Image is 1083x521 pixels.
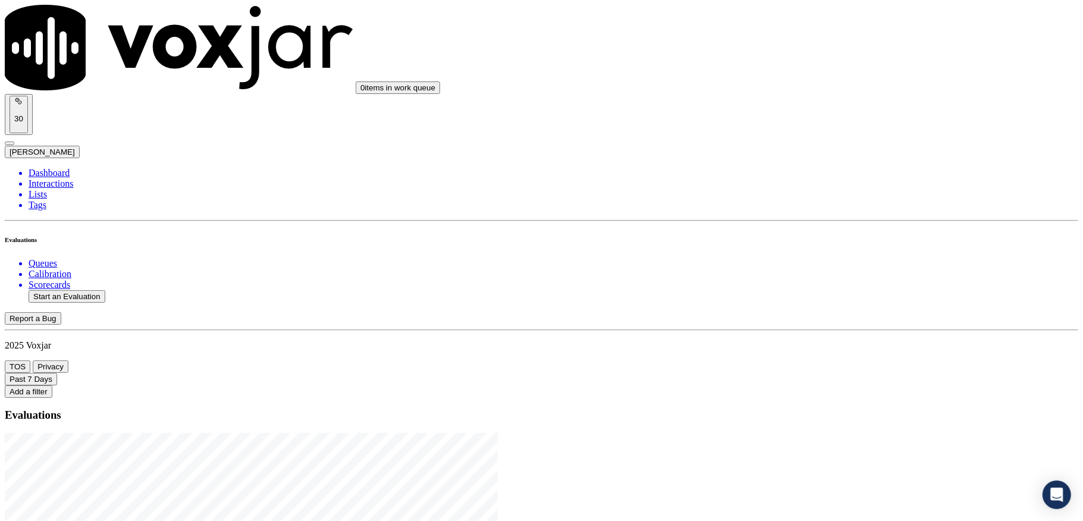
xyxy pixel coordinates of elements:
a: Dashboard [29,168,1078,178]
button: Past 7 Days [5,373,57,385]
a: Interactions [29,178,1078,189]
a: Lists [29,189,1078,200]
div: Open Intercom Messenger [1043,481,1071,509]
button: [PERSON_NAME] [5,146,80,158]
button: 30 [5,94,33,135]
h3: Evaluations [5,409,1078,422]
button: TOS [5,360,30,373]
button: 30 [10,96,28,133]
button: 0items in work queue [356,81,440,94]
a: Scorecards [29,280,1078,290]
a: Tags [29,200,1078,211]
button: Add a filter [5,385,52,398]
a: Calibration [29,269,1078,280]
button: Start an Evaluation [29,290,105,303]
img: voxjar logo [5,5,353,90]
p: 2025 Voxjar [5,340,1078,351]
a: Queues [29,258,1078,269]
button: Privacy [33,360,68,373]
button: Report a Bug [5,312,61,325]
p: 30 [14,114,23,123]
span: [PERSON_NAME] [10,147,75,156]
h6: Evaluations [5,236,1078,243]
